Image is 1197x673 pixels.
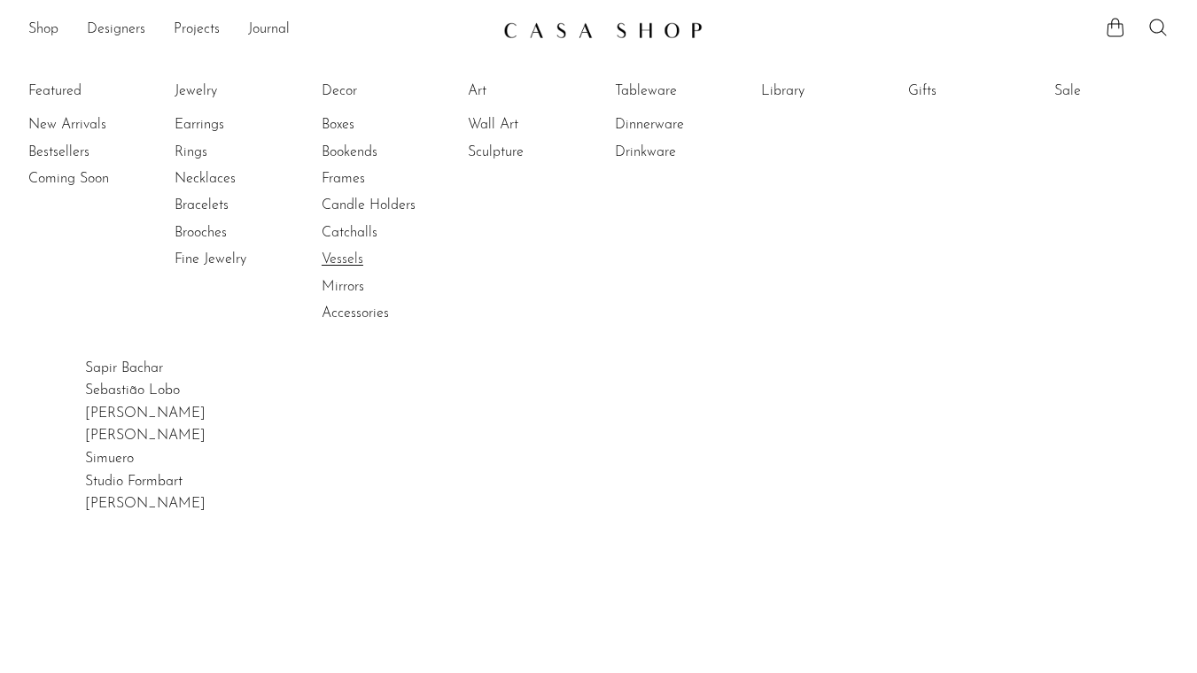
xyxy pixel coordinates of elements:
[761,78,894,112] ul: Library
[908,81,1041,101] a: Gifts
[175,169,307,189] a: Necklaces
[761,81,894,101] a: Library
[248,19,290,42] a: Journal
[175,223,307,243] a: Brooches
[322,78,455,328] ul: Decor
[175,196,307,215] a: Bracelets
[468,78,601,166] ul: Art
[175,115,307,135] a: Earrings
[175,250,307,269] a: Fine Jewelry
[322,196,455,215] a: Candle Holders
[322,304,455,323] a: Accessories
[908,78,1041,112] ul: Gifts
[85,361,163,375] a: Sapir Bachar
[28,15,489,45] nav: Desktop navigation
[175,78,307,274] ul: Jewelry
[615,81,748,101] a: Tableware
[468,115,601,135] a: Wall Art
[28,15,489,45] ul: NEW HEADER MENU
[85,497,206,511] a: [PERSON_NAME]
[322,169,455,189] a: Frames
[85,406,206,421] a: [PERSON_NAME]
[87,19,145,42] a: Designers
[85,475,183,489] a: Studio Formbart
[175,143,307,162] a: Rings
[1054,81,1187,101] a: Sale
[615,115,748,135] a: Dinnerware
[322,81,455,101] a: Decor
[28,112,161,192] ul: Featured
[1054,78,1187,112] ul: Sale
[174,19,220,42] a: Projects
[28,115,161,135] a: New Arrivals
[85,452,134,466] a: Simuero
[615,143,748,162] a: Drinkware
[322,143,455,162] a: Bookends
[615,78,748,166] ul: Tableware
[322,223,455,243] a: Catchalls
[322,250,455,269] a: Vessels
[28,169,161,189] a: Coming Soon
[28,143,161,162] a: Bestsellers
[85,383,180,398] a: Sebastião Lobo
[468,143,601,162] a: Sculpture
[28,19,58,42] a: Shop
[85,429,206,443] a: [PERSON_NAME]
[175,81,307,101] a: Jewelry
[468,81,601,101] a: Art
[322,277,455,297] a: Mirrors
[322,115,455,135] a: Boxes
